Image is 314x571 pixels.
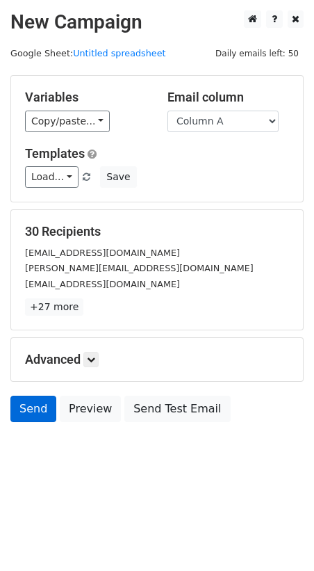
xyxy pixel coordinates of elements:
h5: Variables [25,90,147,105]
h5: Advanced [25,352,289,367]
small: [PERSON_NAME][EMAIL_ADDRESS][DOMAIN_NAME] [25,263,254,273]
span: Daily emails left: 50 [210,46,304,61]
a: Untitled spreadsheet [73,48,165,58]
a: Load... [25,166,78,188]
a: Preview [60,396,121,422]
a: Templates [25,146,85,161]
h5: Email column [167,90,289,105]
small: [EMAIL_ADDRESS][DOMAIN_NAME] [25,248,180,258]
h5: 30 Recipients [25,224,289,239]
a: Daily emails left: 50 [210,48,304,58]
button: Save [100,166,136,188]
small: [EMAIL_ADDRESS][DOMAIN_NAME] [25,279,180,289]
a: Send Test Email [124,396,230,422]
iframe: Chat Widget [245,504,314,571]
small: Google Sheet: [10,48,166,58]
a: Copy/paste... [25,111,110,132]
h2: New Campaign [10,10,304,34]
a: Send [10,396,56,422]
a: +27 more [25,298,83,316]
